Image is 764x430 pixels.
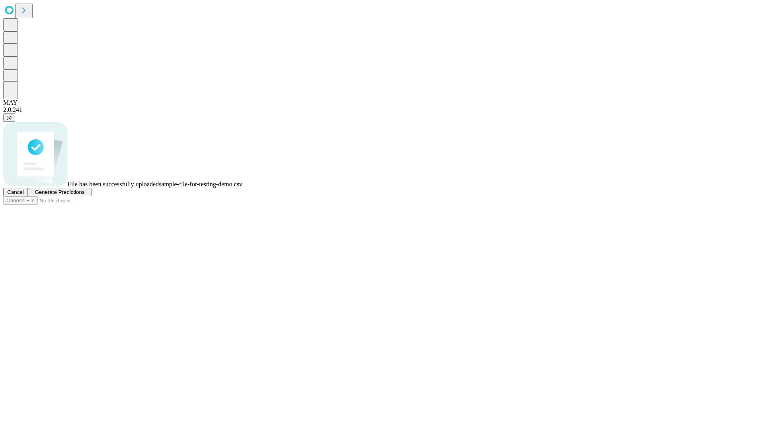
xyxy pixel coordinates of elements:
span: File has been successfully uploaded [68,181,159,188]
button: Generate Predictions [28,188,92,196]
span: sample-file-for-testing-demo.csv [159,181,242,188]
div: MAY [3,99,761,106]
div: 2.0.241 [3,106,761,113]
button: Cancel [3,188,28,196]
span: Generate Predictions [35,189,84,195]
span: @ [6,115,12,121]
button: @ [3,113,15,122]
span: Cancel [7,189,24,195]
